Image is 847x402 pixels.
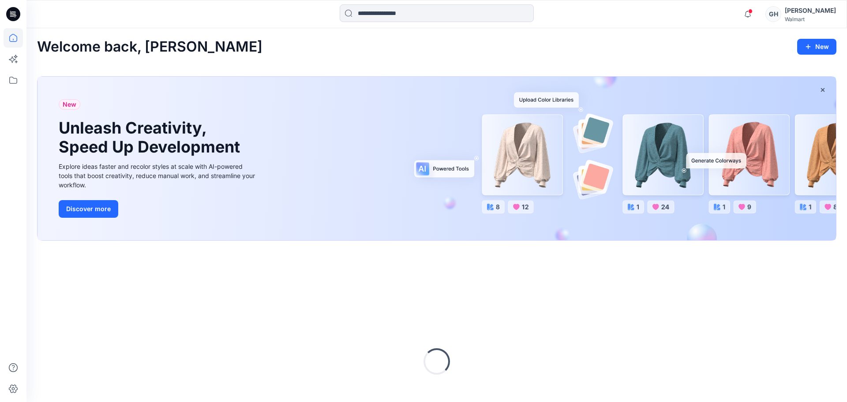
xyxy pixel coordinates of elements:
[765,6,781,22] div: GH
[59,200,118,218] button: Discover more
[59,119,244,156] h1: Unleash Creativity, Speed Up Development
[785,5,836,16] div: [PERSON_NAME]
[59,162,257,190] div: Explore ideas faster and recolor styles at scale with AI-powered tools that boost creativity, red...
[59,200,257,218] a: Discover more
[37,39,262,55] h2: Welcome back, [PERSON_NAME]
[63,99,76,110] span: New
[785,16,836,22] div: Walmart
[797,39,836,55] button: New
